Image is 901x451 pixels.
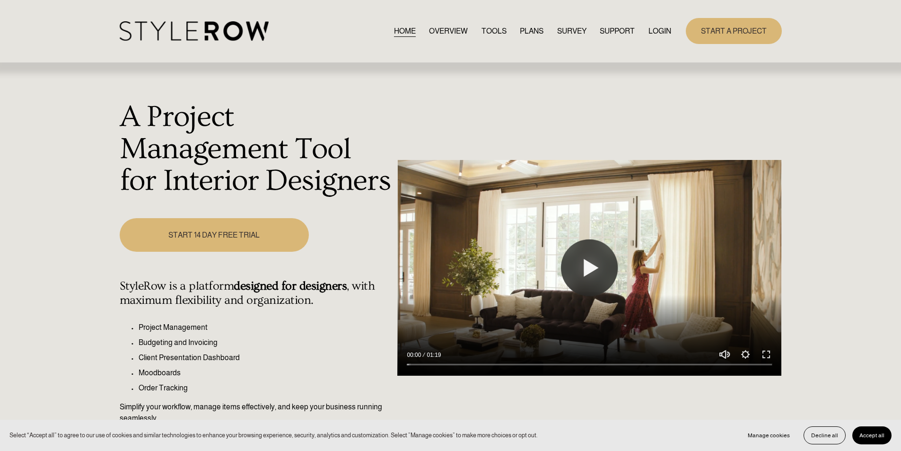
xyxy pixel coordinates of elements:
p: Project Management [139,322,393,333]
a: OVERVIEW [429,25,468,37]
p: Order Tracking [139,382,393,394]
button: Decline all [804,426,846,444]
a: HOME [394,25,416,37]
a: START 14 DAY FREE TRIAL [120,218,309,252]
a: SURVEY [557,25,586,37]
span: Manage cookies [748,432,790,439]
h1: A Project Management Tool for Interior Designers [120,101,393,197]
p: Client Presentation Dashboard [139,352,393,363]
img: StyleRow [120,21,269,41]
button: Accept all [852,426,892,444]
span: SUPPORT [600,26,635,37]
span: Accept all [859,432,884,439]
p: Simplify your workflow, manage items effectively, and keep your business running seamlessly. [120,401,393,424]
h4: StyleRow is a platform , with maximum flexibility and organization. [120,279,393,308]
button: Manage cookies [741,426,797,444]
div: Duration [423,350,443,360]
span: Decline all [811,432,838,439]
a: PLANS [520,25,543,37]
button: Play [561,239,618,296]
a: folder dropdown [600,25,635,37]
strong: designed for designers [234,279,347,293]
a: START A PROJECT [686,18,782,44]
input: Seek [407,362,772,368]
p: Select “Accept all” to agree to our use of cookies and similar technologies to enhance your brows... [9,431,538,440]
p: Budgeting and Invoicing [139,337,393,348]
p: Moodboards [139,367,393,379]
a: LOGIN [648,25,671,37]
a: TOOLS [481,25,507,37]
div: Current time [407,350,423,360]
